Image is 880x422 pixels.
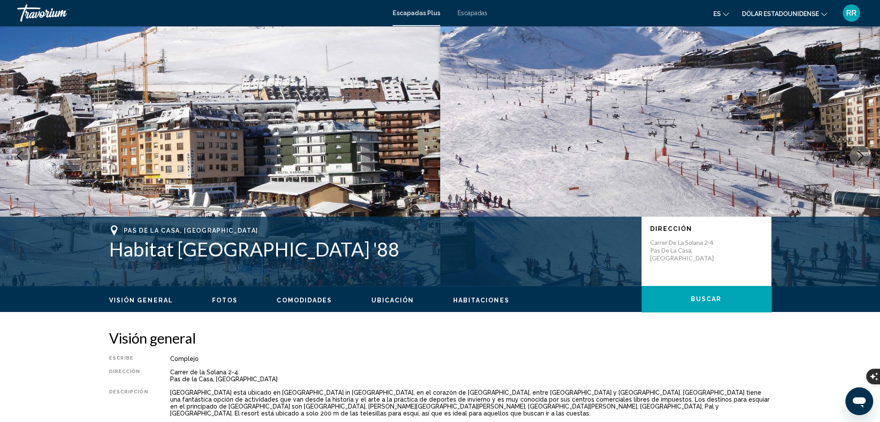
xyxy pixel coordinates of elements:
[850,145,871,167] button: Next image
[840,4,863,22] button: Menú de usuario
[109,238,633,260] h1: Habitat [GEOGRAPHIC_DATA] '88
[170,369,771,383] div: Carrer de la Solana 2-4 Pas de la Casa, [GEOGRAPHIC_DATA]
[109,329,771,347] h2: Visión general
[371,296,414,304] button: Ubicación
[109,369,148,383] div: Dirección
[277,296,332,304] button: Comodidades
[277,297,332,304] span: Comodidades
[9,145,30,167] button: Previous image
[650,239,719,262] p: Carrer de la Solana 2-4 Pas de la Casa, [GEOGRAPHIC_DATA]
[109,297,173,304] span: Visión general
[458,10,487,16] a: Escapadas
[124,227,258,234] span: Pas de la Casa, [GEOGRAPHIC_DATA]
[453,297,509,304] span: Habitaciones
[109,296,173,304] button: Visión general
[453,296,509,304] button: Habitaciones
[713,10,721,17] font: es
[641,286,771,312] button: Buscar
[846,8,857,17] font: RR
[742,7,827,20] button: Cambiar moneda
[170,389,771,417] div: [GEOGRAPHIC_DATA] está ubicado en [GEOGRAPHIC_DATA] in [GEOGRAPHIC_DATA], en el corazón de [GEOGR...
[109,389,148,417] div: Descripción
[371,297,414,304] span: Ubicación
[742,10,819,17] font: Dólar estadounidense
[17,4,384,22] a: Travorium
[713,7,729,20] button: Cambiar idioma
[109,355,148,362] div: Escribe
[691,296,722,303] span: Buscar
[393,10,440,16] a: Escapadas Plus
[212,296,238,304] button: Fotos
[170,355,771,362] div: Complejo
[845,387,873,415] iframe: Botón para iniciar la ventana de mensajería
[650,225,763,232] p: Dirección
[212,297,238,304] span: Fotos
